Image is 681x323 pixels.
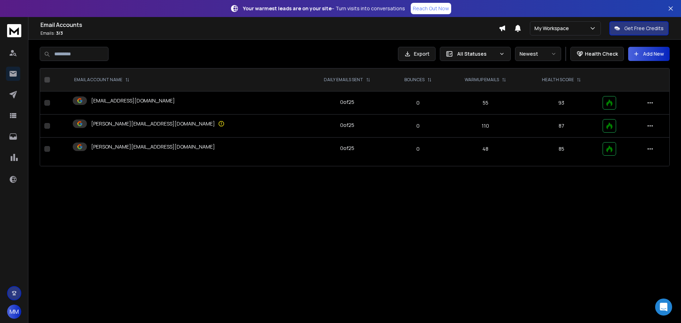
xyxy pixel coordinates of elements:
[243,5,405,12] p: – Turn visits into conversations
[542,77,574,83] p: HEALTH SCORE
[524,138,598,161] td: 85
[404,77,425,83] p: BOUNCES
[535,25,572,32] p: My Workspace
[394,145,442,152] p: 0
[340,122,354,129] div: 0 of 25
[243,5,332,12] strong: Your warmest leads are on your site
[91,97,175,104] p: [EMAIL_ADDRESS][DOMAIN_NAME]
[524,115,598,138] td: 87
[465,77,499,83] p: WARMUP EMAILS
[447,138,524,161] td: 48
[394,99,442,106] p: 0
[413,5,449,12] p: Reach Out Now
[40,21,499,29] h1: Email Accounts
[524,91,598,115] td: 93
[40,30,499,36] p: Emails :
[570,47,624,61] button: Health Check
[457,50,496,57] p: All Statuses
[609,21,669,35] button: Get Free Credits
[340,145,354,152] div: 0 of 25
[411,3,451,14] a: Reach Out Now
[56,30,63,36] span: 3 / 3
[7,305,21,319] button: MM
[74,77,129,83] div: EMAIL ACCOUNT NAME
[585,50,618,57] p: Health Check
[515,47,561,61] button: Newest
[655,299,672,316] div: Open Intercom Messenger
[624,25,664,32] p: Get Free Credits
[394,122,442,129] p: 0
[91,143,215,150] p: [PERSON_NAME][EMAIL_ADDRESS][DOMAIN_NAME]
[91,120,215,127] p: [PERSON_NAME][EMAIL_ADDRESS][DOMAIN_NAME]
[7,24,21,37] img: logo
[628,47,670,61] button: Add New
[340,99,354,106] div: 0 of 25
[447,91,524,115] td: 55
[398,47,436,61] button: Export
[447,115,524,138] td: 110
[324,77,363,83] p: DAILY EMAILS SENT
